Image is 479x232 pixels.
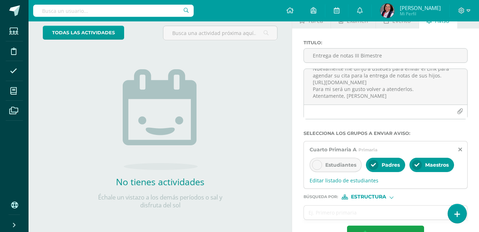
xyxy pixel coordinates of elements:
span: Editar listado de estudiantes [310,177,462,184]
a: todas las Actividades [43,26,124,40]
span: Estructura [351,195,386,199]
a: Aviso [419,11,457,29]
a: Tarea [292,11,331,29]
label: Selecciona los grupos a enviar aviso : [304,131,468,136]
img: f462a79cdc2247d5a0d3055b91035c57.png [380,4,394,18]
img: no_activities.png [123,69,198,170]
textarea: Buenas tardes, Padres de Familia: Nuevamente me dirijo a ustedes para enviar el Link para agendar... [304,69,467,105]
label: Titulo : [304,40,468,45]
span: Padres [382,162,400,168]
span: Cuarto Primaria A [310,146,357,153]
a: Examen [331,11,376,29]
input: Busca un usuario... [33,5,194,17]
input: Titulo [304,49,467,62]
p: Échale un vistazo a los demás períodos o sal y disfruta del sol [89,193,231,209]
input: Busca una actividad próxima aquí... [163,26,277,40]
span: [PERSON_NAME] [400,4,441,11]
span: Maestros [425,162,449,168]
span: Primaria [358,147,377,152]
div: [object Object] [342,195,395,200]
span: Búsqueda por : [304,195,338,199]
input: Ej. Primero primaria [304,206,453,220]
a: Evento [376,11,418,29]
h2: No tienes actividades [89,176,231,188]
span: Estudiantes [325,162,356,168]
span: Mi Perfil [400,11,441,17]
